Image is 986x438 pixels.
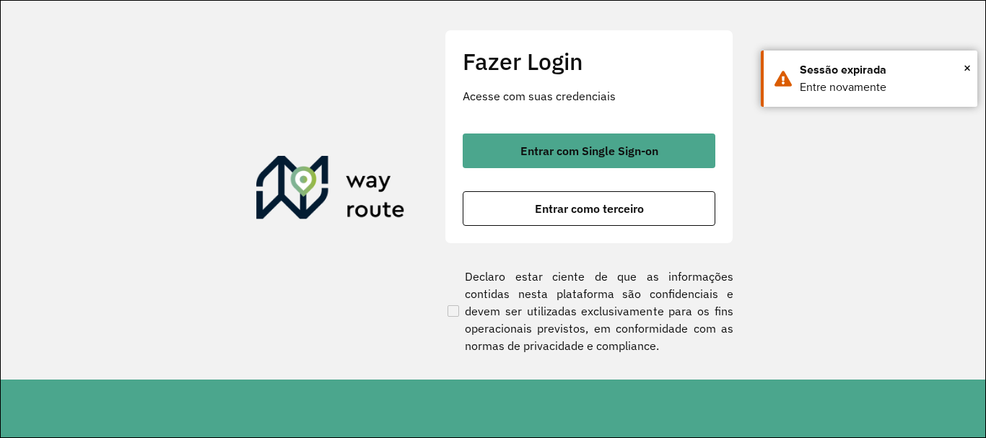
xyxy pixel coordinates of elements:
span: × [964,57,971,79]
img: Roteirizador AmbevTech [256,156,405,225]
button: button [463,191,715,226]
div: Sessão expirada [800,61,967,79]
h2: Fazer Login [463,48,715,75]
p: Acesse com suas credenciais [463,87,715,105]
button: button [463,133,715,168]
span: Entrar como terceiro [535,203,644,214]
button: Close [964,57,971,79]
span: Entrar com Single Sign-on [520,145,658,157]
label: Declaro estar ciente de que as informações contidas nesta plataforma são confidenciais e devem se... [445,268,733,354]
div: Entre novamente [800,79,967,96]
